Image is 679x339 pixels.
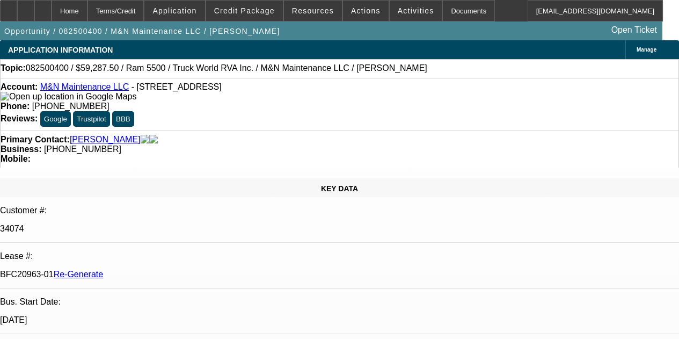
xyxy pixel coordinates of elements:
[26,63,427,73] span: 082500400 / $59,287.50 / Ram 5500 / Truck World RVA Inc. / M&N Maintenance LLC / [PERSON_NAME]
[284,1,342,21] button: Resources
[1,92,136,101] a: View Google Maps
[607,21,661,39] a: Open Ticket
[149,135,158,145] img: linkedin-icon.png
[1,102,30,111] strong: Phone:
[73,111,109,127] button: Trustpilot
[54,270,104,279] a: Re-Generate
[144,1,205,21] button: Application
[44,145,121,154] span: [PHONE_NUMBER]
[8,46,113,54] span: APPLICATION INFORMATION
[390,1,442,21] button: Activities
[206,1,283,21] button: Credit Package
[1,135,70,145] strong: Primary Contact:
[112,111,134,127] button: BBB
[398,6,434,15] span: Activities
[214,6,275,15] span: Credit Package
[152,6,196,15] span: Application
[1,154,31,163] strong: Mobile:
[1,114,38,123] strong: Reviews:
[40,82,129,91] a: M&N Maintenance LLC
[4,27,280,35] span: Opportunity / 082500400 / M&N Maintenance LLC / [PERSON_NAME]
[351,6,381,15] span: Actions
[637,47,656,53] span: Manage
[40,111,71,127] button: Google
[70,135,141,145] a: [PERSON_NAME]
[1,92,136,102] img: Open up location in Google Maps
[1,82,38,91] strong: Account:
[321,184,358,193] span: KEY DATA
[141,135,149,145] img: facebook-icon.png
[343,1,389,21] button: Actions
[1,145,41,154] strong: Business:
[32,102,109,111] span: [PHONE_NUMBER]
[292,6,334,15] span: Resources
[132,82,222,91] span: - [STREET_ADDRESS]
[1,63,26,73] strong: Topic:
